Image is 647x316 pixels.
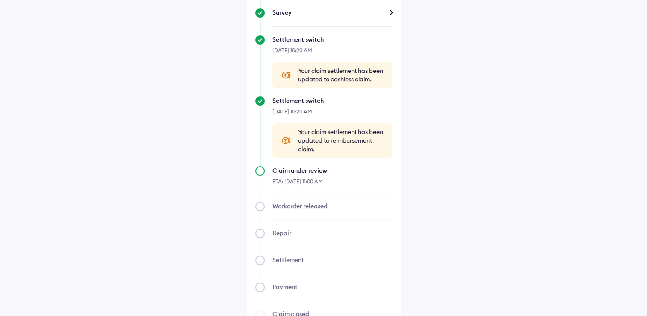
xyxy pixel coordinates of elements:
[272,96,392,105] div: Settlement switch
[272,35,392,44] div: Settlement switch
[272,8,392,17] div: Survey
[272,105,392,123] div: [DATE] 10:20 AM
[272,44,392,62] div: [DATE] 10:20 AM
[272,166,392,175] div: Claim under review
[272,283,392,291] div: Payment
[272,175,392,193] div: ETA: [DATE] 11:00 AM
[298,128,384,153] span: Your claim settlement has been updated to reimbursement claim.
[298,66,384,83] span: Your claim settlement has been updated to cashless claim.
[272,256,392,264] div: Settlement
[272,229,392,237] div: Repair
[272,202,392,210] div: Workorder released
